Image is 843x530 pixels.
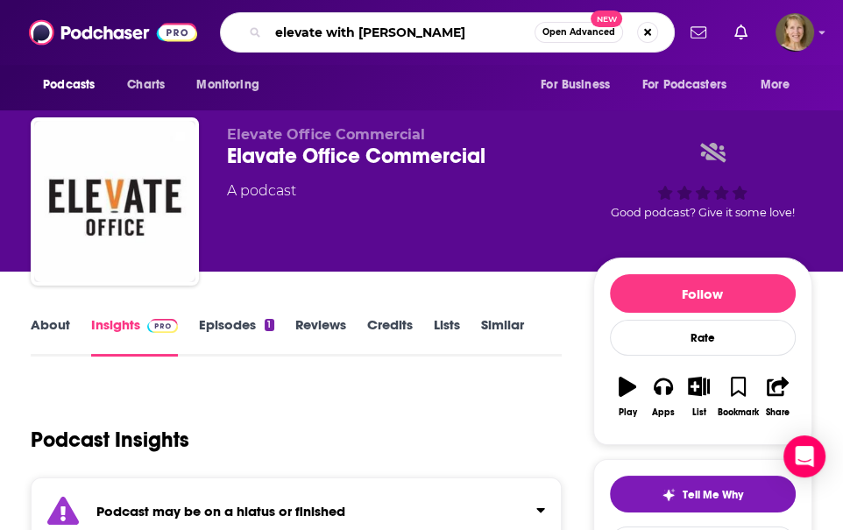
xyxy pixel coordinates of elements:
span: Charts [127,73,165,97]
button: List [681,365,717,428]
button: Bookmark [717,365,760,428]
div: A podcast [227,180,296,201]
span: Monitoring [196,73,259,97]
button: Open AdvancedNew [535,22,623,43]
div: 1 [265,319,273,331]
a: Lists [434,316,460,357]
img: tell me why sparkle [662,488,676,502]
button: tell me why sparkleTell Me Why [610,476,796,512]
span: New [591,11,622,27]
button: open menu [748,68,812,102]
div: Good podcast? Give it some love! [593,126,812,235]
a: Credits [367,316,413,357]
a: Show notifications dropdown [727,18,754,47]
img: Podchaser - Follow, Share and Rate Podcasts [29,16,197,49]
div: Play [619,407,637,418]
button: open menu [631,68,752,102]
img: Elavate Office Commercial [34,121,195,282]
button: Follow [610,274,796,313]
button: open menu [528,68,632,102]
span: Podcasts [43,73,95,97]
div: Apps [652,407,675,418]
div: Search podcasts, credits, & more... [220,12,675,53]
span: More [761,73,790,97]
button: open menu [31,68,117,102]
div: Rate [610,320,796,356]
img: Podchaser Pro [147,319,178,333]
div: List [692,407,706,418]
a: Reviews [295,316,346,357]
a: Episodes1 [199,316,273,357]
a: InsightsPodchaser Pro [91,316,178,357]
span: Logged in as tvdockum [776,13,814,52]
button: Play [610,365,646,428]
div: Open Intercom Messenger [783,435,825,477]
a: About [31,316,70,357]
a: Charts [116,68,175,102]
span: Good podcast? Give it some love! [611,206,795,219]
span: For Business [541,73,610,97]
span: Elevate Office Commercial [227,126,425,143]
button: Show profile menu [776,13,814,52]
input: Search podcasts, credits, & more... [268,18,535,46]
h1: Podcast Insights [31,427,189,453]
a: Similar [481,316,524,357]
span: For Podcasters [642,73,726,97]
button: Apps [646,365,682,428]
button: Share [760,365,796,428]
div: Bookmark [718,407,759,418]
img: User Profile [776,13,814,52]
div: Share [766,407,790,418]
span: Open Advanced [542,28,615,37]
strong: Podcast may be on a hiatus or finished [96,503,345,519]
button: open menu [184,68,281,102]
span: Tell Me Why [683,488,743,502]
a: Show notifications dropdown [684,18,713,47]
